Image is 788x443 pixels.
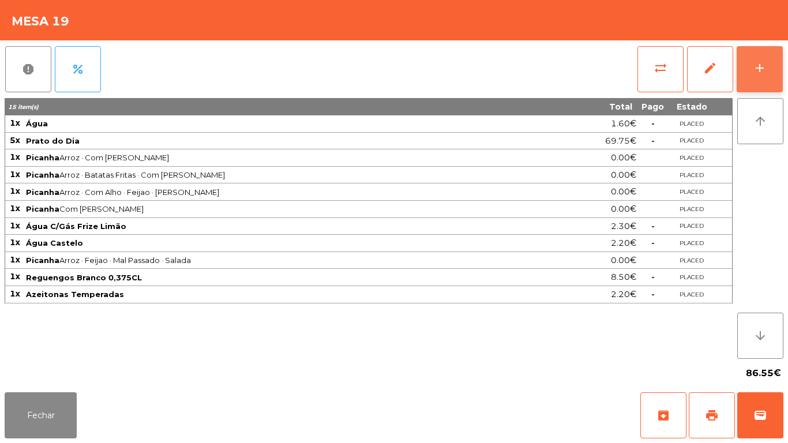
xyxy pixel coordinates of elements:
span: 0.00€ [611,150,636,166]
td: PLACED [669,183,715,201]
td: PLACED [669,252,715,269]
span: Prato do Dia [26,136,80,145]
button: sync_alt [637,46,684,92]
span: 1x [10,203,20,213]
td: PLACED [669,235,715,252]
span: Arroz · Feijao · Mal Passado · Salada [26,256,551,265]
span: Picanha [26,204,59,213]
span: Arroz · Com [PERSON_NAME] [26,153,551,162]
button: Fechar [5,392,77,438]
td: PLACED [669,133,715,150]
span: 1x [10,118,20,128]
span: 1x [10,152,20,162]
span: archive [656,408,670,422]
span: 0.00€ [611,167,636,183]
span: - [651,118,655,129]
span: 1x [10,220,20,231]
span: 5x [10,135,20,145]
span: - [651,272,655,282]
span: Arroz · Batatas Fritas · Com [PERSON_NAME] [26,170,551,179]
span: 69.75€ [605,133,636,149]
span: edit [703,61,717,75]
i: arrow_upward [753,114,767,128]
span: Picanha [26,170,59,179]
i: arrow_downward [753,329,767,343]
td: PLACED [669,269,715,286]
span: - [651,136,655,146]
span: 8.50€ [611,269,636,285]
span: 0.00€ [611,201,636,217]
span: 1x [10,186,20,196]
span: Com [PERSON_NAME] [26,204,551,213]
th: Estado [669,98,715,115]
span: - [651,238,655,248]
span: 2.20€ [611,235,636,251]
span: Água C/Gás Frize Limão [26,221,126,231]
span: Picanha [26,187,59,197]
th: Pago [637,98,669,115]
button: wallet [737,392,783,438]
span: Arroz · Com Alho · Feijao · [PERSON_NAME] [26,187,551,197]
td: PLACED [669,201,715,218]
span: - [651,289,655,299]
button: archive [640,392,686,438]
span: 86.55€ [746,365,781,382]
td: PLACED [669,286,715,303]
span: Água Castelo [26,238,83,247]
button: arrow_downward [737,313,783,359]
span: Reguengos Branco 0,375CL [26,273,142,282]
td: PLACED [669,218,715,235]
span: Picanha [26,256,59,265]
span: 1x [10,271,20,281]
span: 2.20€ [611,287,636,302]
button: report [5,46,51,92]
td: PLACED [669,115,715,133]
h4: Mesa 19 [12,13,69,30]
span: - [651,221,655,231]
span: 0.00€ [611,253,636,268]
span: Picanha [26,153,59,162]
th: Total [552,98,637,115]
span: 1.60€ [611,116,636,132]
span: 0.00€ [611,184,636,200]
div: add [753,61,767,75]
span: report [21,62,35,76]
span: sync_alt [654,61,667,75]
span: Azeitonas Temperadas [26,290,124,299]
span: 1x [10,288,20,299]
button: arrow_upward [737,98,783,144]
span: 1x [10,169,20,179]
button: edit [687,46,733,92]
span: Água [26,119,48,128]
button: add [737,46,783,92]
span: print [705,408,719,422]
span: 1x [10,237,20,247]
span: 1x [10,254,20,265]
button: percent [55,46,101,92]
span: percent [71,62,85,76]
span: 2.30€ [611,219,636,234]
button: print [689,392,735,438]
td: PLACED [669,149,715,167]
span: wallet [753,408,767,422]
td: PLACED [669,167,715,184]
span: 15 item(s) [8,103,39,111]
